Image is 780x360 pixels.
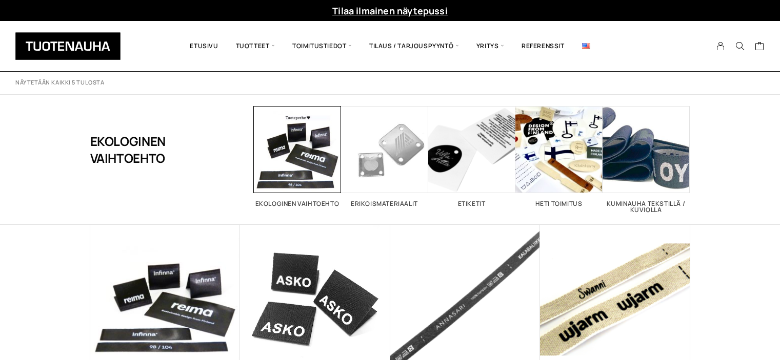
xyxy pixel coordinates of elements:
h1: Ekologinen vaihtoehto [90,106,203,193]
h2: Heti toimitus [515,201,603,207]
p: Näytetään kaikki 5 tulosta [15,79,104,87]
a: Referenssit [513,29,573,63]
span: Tilaus / Tarjouspyyntö [361,29,468,63]
h2: Kuminauha tekstillä / kuviolla [603,201,690,213]
a: Visit product category Ekologinen vaihtoehto [254,106,341,207]
span: Tuotteet [227,29,284,63]
a: My Account [711,41,731,51]
a: Tilaa ilmainen näytepussi [332,5,448,17]
img: Tuotenauha Oy [15,32,121,60]
a: Cart [755,41,765,53]
span: Yritys [468,29,513,63]
h2: Etiketit [428,201,515,207]
a: Visit product category Etiketit [428,106,515,207]
a: Visit product category Heti toimitus [515,106,603,207]
a: Etusivu [181,29,227,63]
h2: Ekologinen vaihtoehto [254,201,341,207]
span: Toimitustiedot [284,29,361,63]
a: Visit product category Kuminauha tekstillä / kuviolla [603,106,690,213]
a: Visit product category Erikoismateriaalit [341,106,428,207]
h2: Erikoismateriaalit [341,201,428,207]
button: Search [730,41,750,51]
img: English [582,43,590,49]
